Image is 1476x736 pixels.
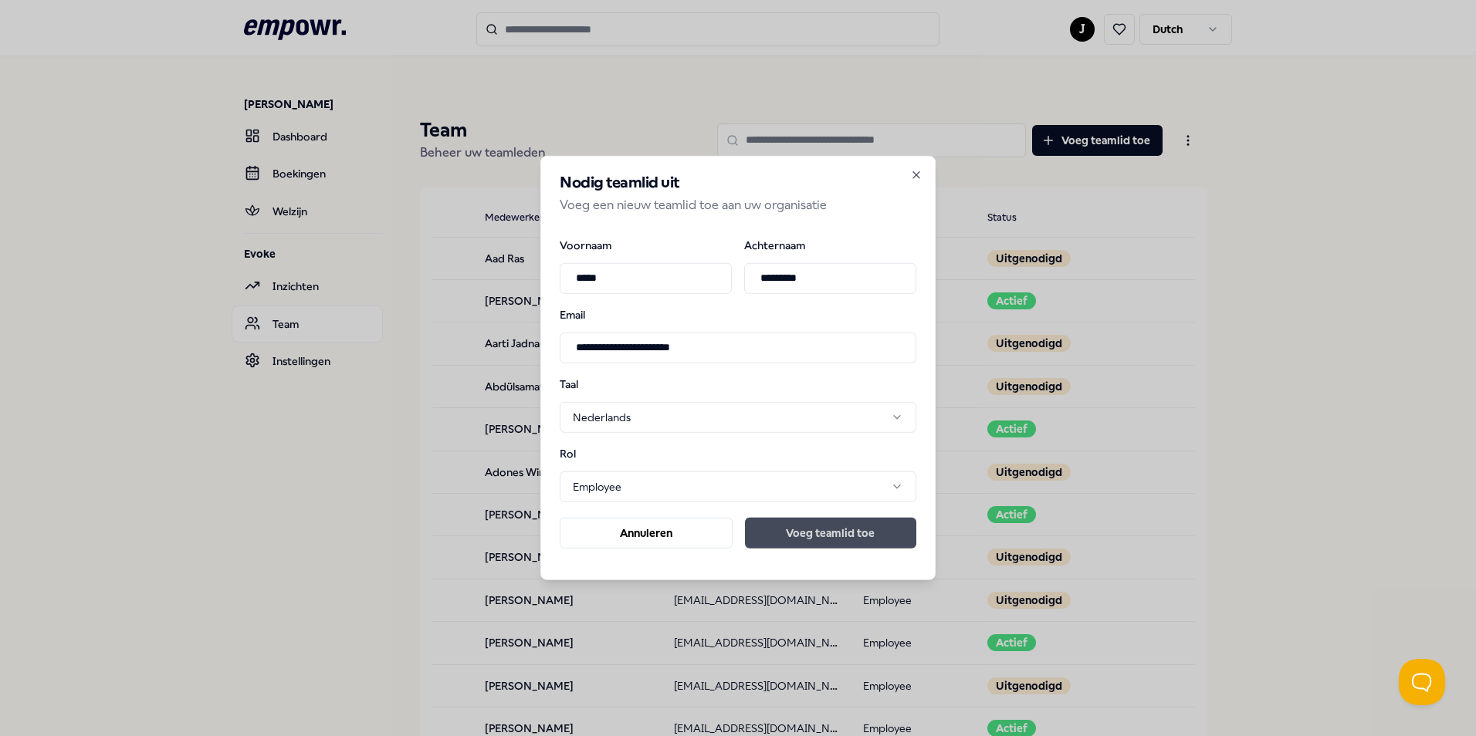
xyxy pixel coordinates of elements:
label: Achternaam [744,239,916,250]
p: Voeg een nieuw teamlid toe aan uw organisatie [560,195,916,215]
label: Rol [560,448,640,459]
label: Email [560,309,916,319]
button: Voeg teamlid toe [745,518,916,549]
button: Annuleren [560,518,733,549]
label: Taal [560,378,640,389]
h2: Nodig teamlid uit [560,175,916,191]
label: Voornaam [560,239,732,250]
